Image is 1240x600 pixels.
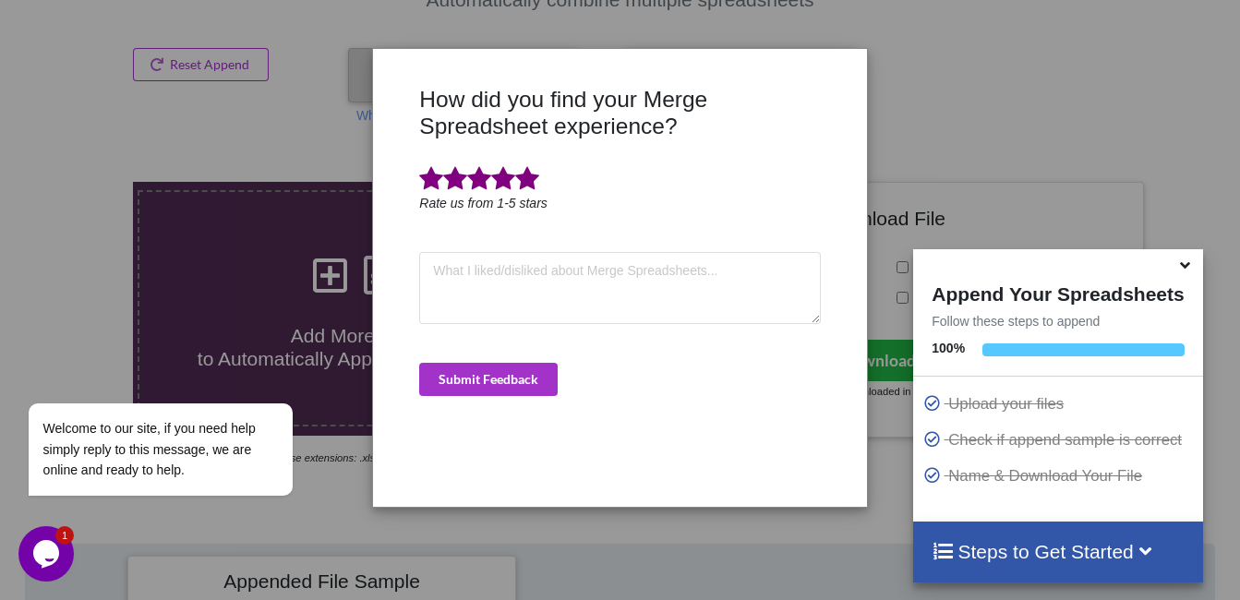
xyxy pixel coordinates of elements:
[922,428,1198,451] p: Check if append sample is correct
[419,86,820,140] h3: How did you find your Merge Spreadsheet experience?
[913,278,1202,306] h4: Append Your Spreadsheets
[18,526,78,582] iframe: chat widget
[419,196,548,210] i: Rate us from 1-5 stars
[932,540,1184,563] h4: Steps to Get Started
[922,464,1198,487] p: Name & Download Your File
[18,236,351,517] iframe: chat widget
[419,363,558,396] button: Submit Feedback
[922,392,1198,415] p: Upload your files
[932,341,965,355] b: 100 %
[913,312,1202,330] p: Follow these steps to append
